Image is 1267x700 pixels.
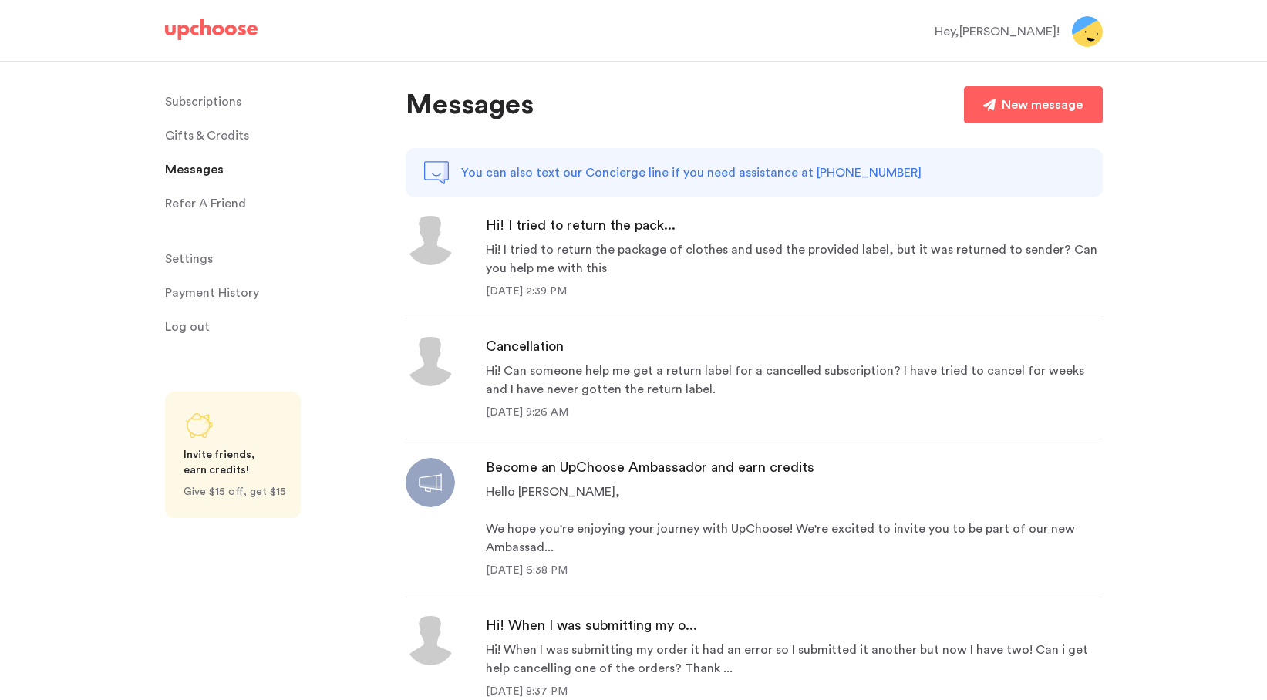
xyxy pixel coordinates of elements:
[165,86,241,117] p: Subscriptions
[486,284,1103,299] div: [DATE] 2:39 PM
[165,311,210,342] span: Log out
[486,520,1103,557] p: We hope you're enjoying your journey with UpChoose! We're excited to invite you to be part of our...
[486,216,1103,234] div: Hi! I tried to return the pack...
[165,244,213,274] span: Settings
[165,278,387,308] a: Payment History
[486,483,1103,501] p: Hello [PERSON_NAME],
[165,188,246,219] p: Refer A Friend
[486,616,1103,634] div: Hi! When I was submitting my o...
[486,337,1103,355] div: Cancellation
[486,241,1103,278] div: Hi! I tried to return the package of clothes and used the provided label, but it was returned to ...
[486,641,1103,678] div: Hi! When I was submitting my order it had an error so I submitted it another but now I have two! ...
[165,392,301,518] a: Share UpChoose
[165,278,259,308] p: Payment History
[165,311,387,342] a: Log out
[165,120,249,151] span: Gifts & Credits
[935,22,1060,41] div: Hey, [PERSON_NAME] !
[165,19,258,47] a: UpChoose
[406,458,455,507] img: icon
[486,684,1103,699] div: [DATE] 8:37 PM
[406,337,455,386] img: icon
[165,188,387,219] a: Refer A Friend
[406,86,534,123] p: Messages
[406,616,455,665] img: icon
[165,86,387,117] a: Subscriptions
[461,163,922,182] p: You can also text our Concierge line if you need assistance at [PHONE_NUMBER]
[486,405,1103,420] div: [DATE] 9:26 AM
[486,563,1103,578] div: [DATE] 6:38 PM
[424,160,449,185] img: note-chat.png
[1002,96,1083,114] div: New message
[165,154,387,185] a: Messages
[486,458,1103,476] div: Become an UpChoose Ambassador and earn credits
[165,154,224,185] span: Messages
[165,120,387,151] a: Gifts & Credits
[983,99,996,111] img: paper-plane.png
[165,19,258,40] img: UpChoose
[486,362,1103,399] div: Hi! Can someone help me get a return label for a cancelled subscription? I have tried to cancel f...
[165,244,387,274] a: Settings
[406,216,455,265] img: icon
